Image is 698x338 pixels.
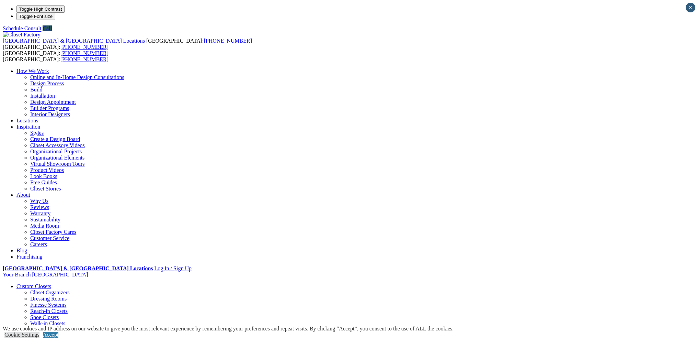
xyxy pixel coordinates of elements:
[30,302,66,308] a: Finesse Systems
[16,254,43,260] a: Franchising
[3,38,146,44] a: [GEOGRAPHIC_DATA] & [GEOGRAPHIC_DATA] Locations
[30,130,44,136] a: Styles
[30,105,69,111] a: Builder Programs
[3,38,145,44] span: [GEOGRAPHIC_DATA] & [GEOGRAPHIC_DATA] Locations
[16,248,27,253] a: Blog
[30,296,67,302] a: Dressing Rooms
[3,38,252,50] span: [GEOGRAPHIC_DATA]: [GEOGRAPHIC_DATA]:
[32,272,88,277] span: [GEOGRAPHIC_DATA]
[43,332,58,338] a: Accept
[30,74,124,80] a: Online and In-Home Design Consultations
[30,173,57,179] a: Look Books
[686,3,695,12] button: Close
[30,142,85,148] a: Closet Accessory Videos
[3,272,88,277] a: Your Branch [GEOGRAPHIC_DATA]
[16,118,38,123] a: Locations
[3,272,31,277] span: Your Branch
[30,235,69,241] a: Customer Service
[30,161,85,167] a: Virtual Showroom Tours
[60,44,108,50] a: [PHONE_NUMBER]
[30,167,64,173] a: Product Videos
[4,332,39,338] a: Cookie Settings
[30,149,82,154] a: Organizational Projects
[30,204,49,210] a: Reviews
[30,179,57,185] a: Free Guides
[3,265,153,271] a: [GEOGRAPHIC_DATA] & [GEOGRAPHIC_DATA] Locations
[30,155,84,161] a: Organizational Elements
[30,136,80,142] a: Create a Design Board
[43,25,52,31] a: Call
[30,223,59,229] a: Media Room
[16,124,40,130] a: Inspiration
[154,265,191,271] a: Log In / Sign Up
[30,210,50,216] a: Warranty
[19,7,62,12] span: Toggle High Contrast
[30,186,61,192] a: Closet Stories
[3,32,41,38] img: Closet Factory
[30,229,76,235] a: Closet Factory Cares
[30,314,59,320] a: Shoe Closets
[204,38,252,44] a: [PHONE_NUMBER]
[16,6,65,13] button: Toggle High Contrast
[30,198,48,204] a: Why Us
[16,192,30,198] a: About
[3,25,41,31] a: Schedule Consult
[60,56,108,62] a: [PHONE_NUMBER]
[30,87,43,92] a: Build
[30,217,60,222] a: Sustainability
[30,99,76,105] a: Design Appointment
[30,93,55,99] a: Installation
[30,320,65,326] a: Walk-in Closets
[30,241,47,247] a: Careers
[16,68,49,74] a: How We Work
[3,50,108,62] span: [GEOGRAPHIC_DATA]: [GEOGRAPHIC_DATA]:
[19,14,53,19] span: Toggle Font size
[30,290,70,295] a: Closet Organizers
[30,111,70,117] a: Interior Designers
[16,13,55,20] button: Toggle Font size
[30,80,64,86] a: Design Process
[30,308,68,314] a: Reach-in Closets
[3,326,454,332] div: We use cookies and IP address on our website to give you the most relevant experience by remember...
[60,50,108,56] a: [PHONE_NUMBER]
[16,283,51,289] a: Custom Closets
